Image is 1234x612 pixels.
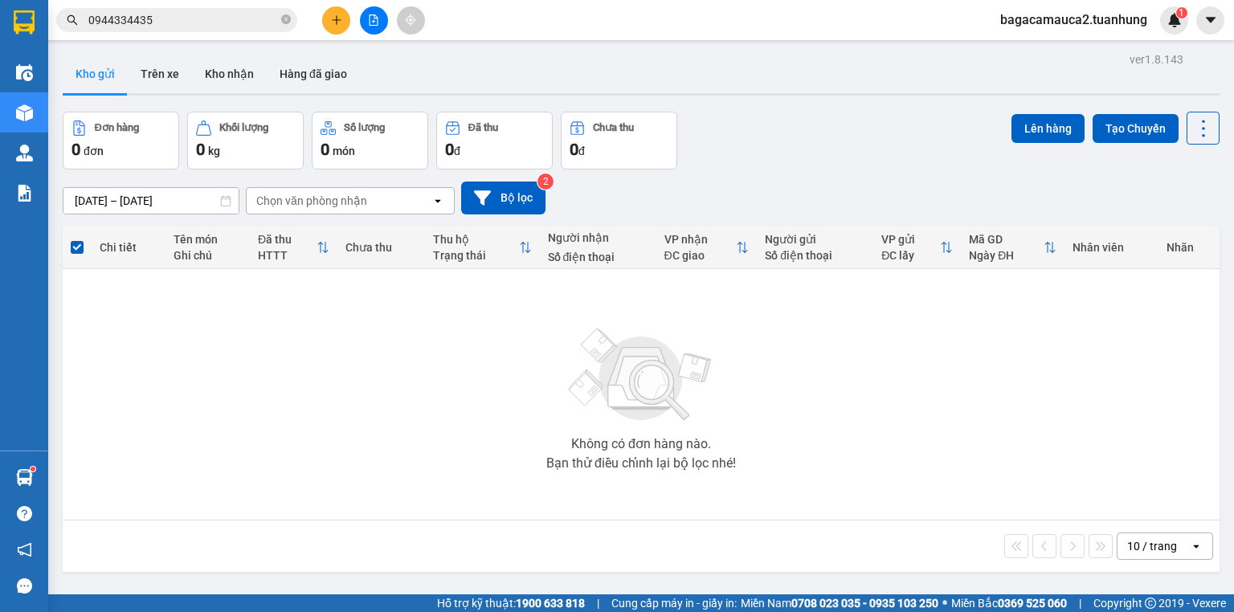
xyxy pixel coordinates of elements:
div: Nhãn [1167,241,1212,254]
th: Toggle SortBy [250,226,337,269]
div: Người nhận [548,231,648,244]
span: file-add [368,14,379,26]
div: ĐC lấy [881,249,940,262]
div: Chưa thu [593,122,634,133]
div: Khối lượng [219,122,268,133]
div: Chọn văn phòng nhận [256,193,367,209]
svg: open [1190,540,1203,553]
img: icon-new-feature [1167,13,1182,27]
img: logo-vxr [14,10,35,35]
div: ver 1.8.143 [1130,51,1183,68]
span: 0 [321,140,329,159]
button: Tạo Chuyến [1093,114,1179,143]
div: VP gửi [881,233,940,246]
img: warehouse-icon [16,469,33,486]
strong: 1900 633 818 [516,597,585,610]
div: Nhân viên [1073,241,1150,254]
button: Số lượng0món [312,112,428,169]
div: Đơn hàng [95,122,139,133]
span: message [17,578,32,594]
button: Lên hàng [1011,114,1085,143]
button: Kho gửi [63,55,128,93]
div: Thu hộ [433,233,519,246]
sup: 2 [537,173,554,190]
div: Số lượng [344,122,385,133]
button: Trên xe [128,55,192,93]
button: Đơn hàng0đơn [63,112,179,169]
span: đơn [84,145,104,157]
div: Không có đơn hàng nào. [571,438,711,451]
span: 1 [1179,7,1184,18]
img: warehouse-icon [16,104,33,121]
div: Đã thu [258,233,317,246]
button: caret-down [1196,6,1224,35]
div: Ghi chú [174,249,242,262]
img: svg+xml;base64,PHN2ZyBjbGFzcz0ibGlzdC1wbHVnX19zdmciIHhtbG5zPSJodHRwOi8vd3d3LnczLm9yZy8yMDAwL3N2Zy... [561,319,721,431]
div: Số điện thoại [548,251,648,263]
span: | [1079,594,1081,612]
svg: open [431,194,444,207]
span: question-circle [17,506,32,521]
sup: 1 [1176,7,1187,18]
button: Kho nhận [192,55,267,93]
span: search [67,14,78,26]
div: Tên món [174,233,242,246]
div: Ngày ĐH [969,249,1044,262]
span: aim [405,14,416,26]
span: caret-down [1203,13,1218,27]
img: solution-icon [16,185,33,202]
span: ⚪️ [942,600,947,606]
div: Chi tiết [100,241,157,254]
button: plus [322,6,350,35]
span: Miền Bắc [951,594,1067,612]
span: đ [454,145,460,157]
span: đ [578,145,585,157]
th: Toggle SortBy [961,226,1064,269]
button: aim [397,6,425,35]
strong: 0708 023 035 - 0935 103 250 [791,597,938,610]
div: Trạng thái [433,249,519,262]
span: Miền Nam [741,594,938,612]
strong: 0369 525 060 [998,597,1067,610]
button: Chưa thu0đ [561,112,677,169]
div: Số điện thoại [765,249,865,262]
div: ĐC giao [664,249,737,262]
span: 0 [445,140,454,159]
span: Hỗ trợ kỹ thuật: [437,594,585,612]
button: Hàng đã giao [267,55,360,93]
span: Cung cấp máy in - giấy in: [611,594,737,612]
div: Bạn thử điều chỉnh lại bộ lọc nhé! [546,457,736,470]
span: copyright [1145,598,1156,609]
span: close-circle [281,14,291,24]
span: 0 [72,140,80,159]
img: warehouse-icon [16,145,33,161]
div: Mã GD [969,233,1044,246]
sup: 1 [31,467,35,471]
div: Đã thu [468,122,498,133]
div: 10 / trang [1127,538,1177,554]
span: 0 [570,140,578,159]
span: plus [331,14,342,26]
span: 0 [196,140,205,159]
button: file-add [360,6,388,35]
div: VP nhận [664,233,737,246]
span: bagacamauca2.tuanhung [987,10,1160,30]
input: Select a date range. [63,188,239,214]
th: Toggle SortBy [873,226,961,269]
span: notification [17,542,32,557]
div: Chưa thu [345,241,417,254]
th: Toggle SortBy [425,226,540,269]
img: warehouse-icon [16,64,33,81]
button: Khối lượng0kg [187,112,304,169]
input: Tìm tên, số ĐT hoặc mã đơn [88,11,278,29]
div: Người gửi [765,233,865,246]
span: | [597,594,599,612]
div: HTTT [258,249,317,262]
span: kg [208,145,220,157]
th: Toggle SortBy [656,226,758,269]
button: Đã thu0đ [436,112,553,169]
button: Bộ lọc [461,182,545,214]
span: món [333,145,355,157]
span: close-circle [281,13,291,28]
